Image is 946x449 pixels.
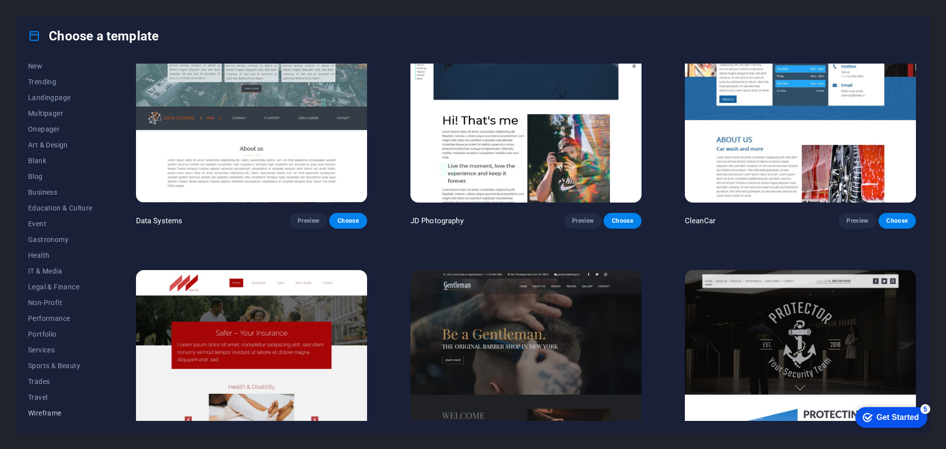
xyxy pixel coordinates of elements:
[28,342,93,358] button: Services
[28,374,93,389] button: Trades
[28,346,93,354] span: Services
[28,409,93,417] span: Wireframe
[28,389,93,405] button: Travel
[28,157,93,165] span: Blank
[136,216,183,226] p: Data Systems
[28,200,93,216] button: Education & Culture
[298,217,319,225] span: Preview
[28,299,93,307] span: Non-Profit
[28,141,93,149] span: Art & Design
[28,378,93,385] span: Trades
[28,314,93,322] span: Performance
[28,173,93,180] span: Blog
[28,137,93,153] button: Art & Design
[28,393,93,401] span: Travel
[28,405,93,421] button: Wireframe
[28,279,93,295] button: Legal & Finance
[290,213,327,229] button: Preview
[329,213,367,229] button: Choose
[604,213,641,229] button: Choose
[28,311,93,326] button: Performance
[28,153,93,169] button: Blank
[28,216,93,232] button: Event
[564,213,602,229] button: Preview
[28,74,93,90] button: Trending
[28,247,93,263] button: Health
[28,267,93,275] span: IT & Media
[28,169,93,184] button: Blog
[28,121,93,137] button: Onepager
[28,358,93,374] button: Sports & Beauty
[28,188,93,196] span: Business
[28,330,93,338] span: Portfolio
[28,236,93,243] span: Gastronomy
[685,216,715,226] p: CleanCar
[73,2,83,12] div: 5
[28,58,93,74] button: New
[8,5,80,26] div: Get Started 5 items remaining, 0% complete
[28,62,93,70] span: New
[28,105,93,121] button: Multipager
[28,28,159,44] h4: Choose a template
[839,213,876,229] button: Preview
[28,220,93,228] span: Event
[28,94,93,102] span: Landingpage
[28,295,93,311] button: Non-Profit
[28,109,93,117] span: Multipager
[28,78,93,86] span: Trending
[337,217,359,225] span: Choose
[28,90,93,105] button: Landingpage
[611,217,633,225] span: Choose
[28,326,93,342] button: Portfolio
[410,216,464,226] p: JD Photography
[28,204,93,212] span: Education & Culture
[28,125,93,133] span: Onepager
[29,11,71,20] div: Get Started
[878,213,916,229] button: Choose
[28,184,93,200] button: Business
[886,217,908,225] span: Choose
[846,217,868,225] span: Preview
[28,362,93,370] span: Sports & Beauty
[28,232,93,247] button: Gastronomy
[28,251,93,259] span: Health
[28,283,93,291] span: Legal & Finance
[572,217,594,225] span: Preview
[28,263,93,279] button: IT & Media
